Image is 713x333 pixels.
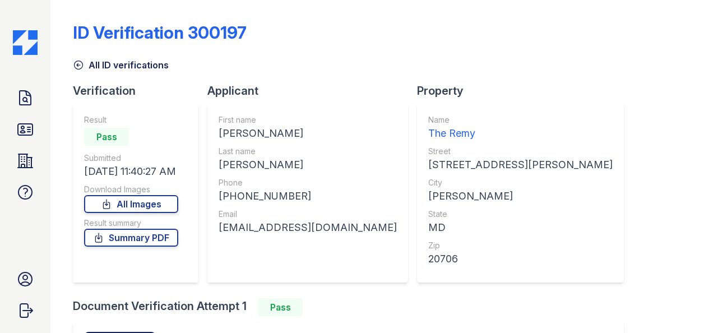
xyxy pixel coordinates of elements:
div: Last name [219,146,397,157]
img: CE_Icon_Blue-c292c112584629df590d857e76928e9f676e5b41ef8f769ba2f05ee15b207248.png [13,30,38,55]
div: ID Verification 300197 [73,22,247,43]
div: Download Images [84,184,178,195]
div: Phone [219,177,397,188]
div: Street [428,146,613,157]
div: Document Verification Attempt 1 [73,298,633,316]
div: 20706 [428,251,613,267]
a: Summary PDF [84,229,178,247]
div: Applicant [207,83,417,99]
div: Property [417,83,633,99]
div: Zip [428,240,613,251]
a: All ID verifications [73,58,169,72]
div: [PERSON_NAME] [428,188,613,204]
div: [PERSON_NAME] [219,126,397,141]
div: City [428,177,613,188]
div: Pass [84,128,129,146]
div: First name [219,114,397,126]
div: Pass [258,298,303,316]
a: All Images [84,195,178,213]
div: Result [84,114,178,126]
a: Name The Remy [428,114,613,141]
div: [EMAIL_ADDRESS][DOMAIN_NAME] [219,220,397,235]
div: Submitted [84,152,178,164]
div: [DATE] 11:40:27 AM [84,164,178,179]
div: [STREET_ADDRESS][PERSON_NAME] [428,157,613,173]
div: [PHONE_NUMBER] [219,188,397,204]
div: Name [428,114,613,126]
div: State [428,209,613,220]
div: MD [428,220,613,235]
div: The Remy [428,126,613,141]
div: Verification [73,83,207,99]
div: [PERSON_NAME] [219,157,397,173]
div: Email [219,209,397,220]
div: Result summary [84,218,178,229]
